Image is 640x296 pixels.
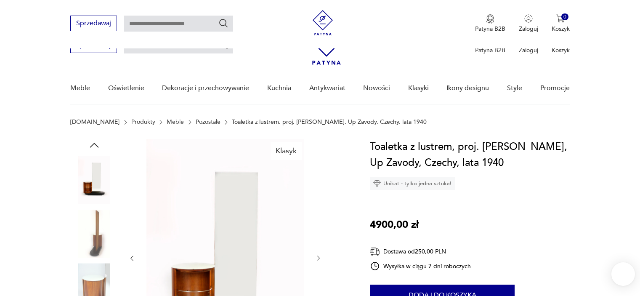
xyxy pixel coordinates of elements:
[486,14,494,24] img: Ikona medalu
[70,119,120,125] a: [DOMAIN_NAME]
[271,142,302,160] div: Klasyk
[475,46,505,54] p: Patyna B2B
[552,14,570,33] button: 0Koszyk
[475,14,505,33] button: Patyna B2B
[162,72,249,104] a: Dekoracje i przechowywanie
[556,14,565,23] img: Ikona koszyka
[370,246,471,257] div: Dostawa od 250,00 PLN
[475,25,505,33] p: Patyna B2B
[70,16,117,31] button: Sprzedawaj
[552,25,570,33] p: Koszyk
[519,46,538,54] p: Zaloguj
[507,72,522,104] a: Style
[370,246,380,257] img: Ikona dostawy
[218,18,228,28] button: Szukaj
[370,217,419,233] p: 4900,00 zł
[446,72,489,104] a: Ikony designu
[70,210,118,258] img: Zdjęcie produktu Toaletka z lustrem, proj. Jindrich Halabala, Up Zavody, Czechy, lata 1940
[70,21,117,27] a: Sprzedawaj
[70,156,118,204] img: Zdjęcie produktu Toaletka z lustrem, proj. Jindrich Halabala, Up Zavody, Czechy, lata 1940
[475,14,505,33] a: Ikona medaluPatyna B2B
[363,72,390,104] a: Nowości
[370,261,471,271] div: Wysyłka w ciągu 7 dni roboczych
[309,72,345,104] a: Antykwariat
[370,139,570,171] h1: Toaletka z lustrem, proj. [PERSON_NAME], Up Zavody, Czechy, lata 1940
[408,72,429,104] a: Klasyki
[108,72,144,104] a: Oświetlenie
[519,25,538,33] p: Zaloguj
[561,13,568,21] div: 0
[196,119,220,125] a: Pozostałe
[519,14,538,33] button: Zaloguj
[611,262,635,286] iframe: Smartsupp widget button
[232,119,427,125] p: Toaletka z lustrem, proj. [PERSON_NAME], Up Zavody, Czechy, lata 1940
[131,119,155,125] a: Produkty
[70,43,117,49] a: Sprzedawaj
[70,72,90,104] a: Meble
[373,180,381,187] img: Ikona diamentu
[370,177,455,190] div: Unikat - tylko jedna sztuka!
[267,72,291,104] a: Kuchnia
[524,14,533,23] img: Ikonka użytkownika
[310,10,335,35] img: Patyna - sklep z meblami i dekoracjami vintage
[167,119,184,125] a: Meble
[540,72,570,104] a: Promocje
[552,46,570,54] p: Koszyk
